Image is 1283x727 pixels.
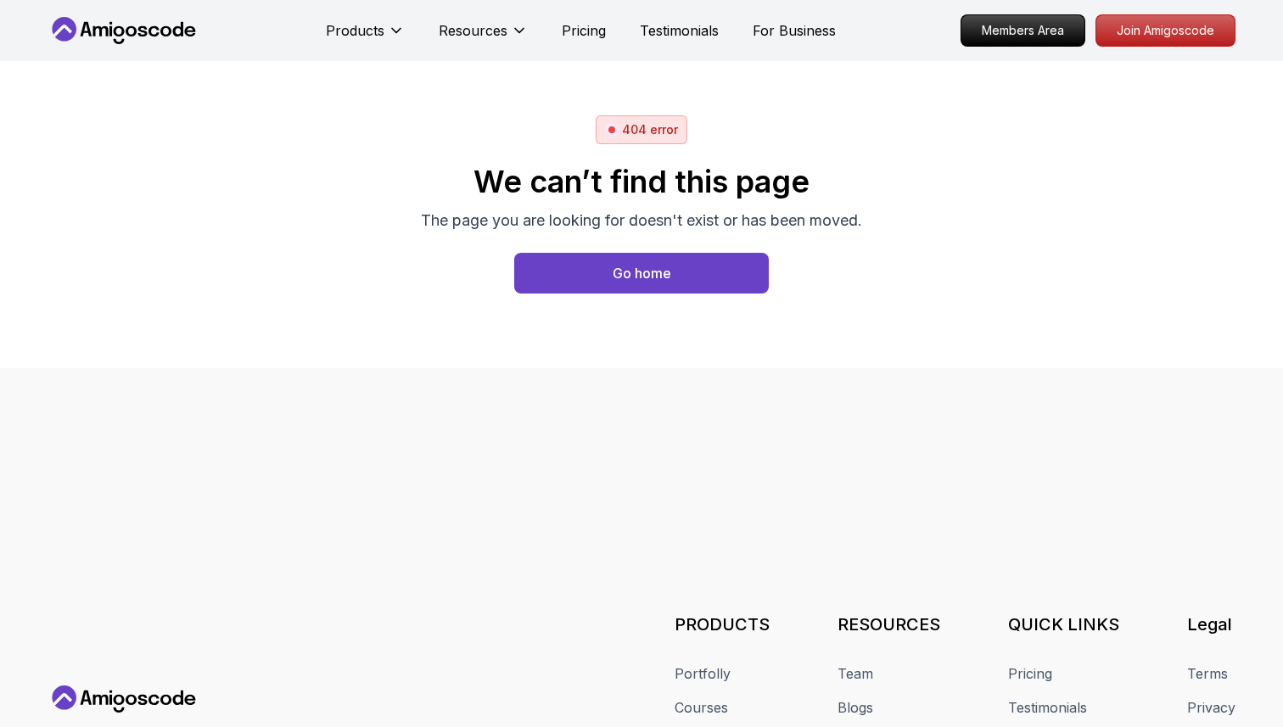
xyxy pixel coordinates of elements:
button: Resources [439,20,528,54]
a: Privacy [1187,697,1235,718]
h3: RESOURCES [838,612,940,636]
a: Team [838,663,873,684]
p: Products [326,20,384,41]
a: Home page [514,253,769,294]
p: Resources [439,20,507,41]
p: Join Amigoscode [1096,15,1235,46]
a: Pricing [1008,663,1052,684]
p: The page you are looking for doesn't exist or has been moved. [421,209,862,232]
p: Members Area [961,15,1084,46]
button: Go home [514,253,769,294]
a: Join Amigoscode [1095,14,1235,47]
a: Terms [1187,663,1228,684]
a: For Business [753,20,836,41]
h3: PRODUCTS [675,612,770,636]
a: Members Area [961,14,1085,47]
div: Go home [613,263,671,283]
a: Portfolly [675,663,731,684]
h2: We can’t find this page [421,165,862,199]
a: Pricing [562,20,606,41]
a: Courses [675,697,728,718]
h3: Legal [1187,612,1235,636]
a: Blogs [838,697,873,718]
h3: QUICK LINKS [1008,612,1119,636]
button: Products [326,20,405,54]
p: 404 error [622,121,678,138]
a: Testimonials [640,20,719,41]
a: Testimonials [1008,697,1087,718]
